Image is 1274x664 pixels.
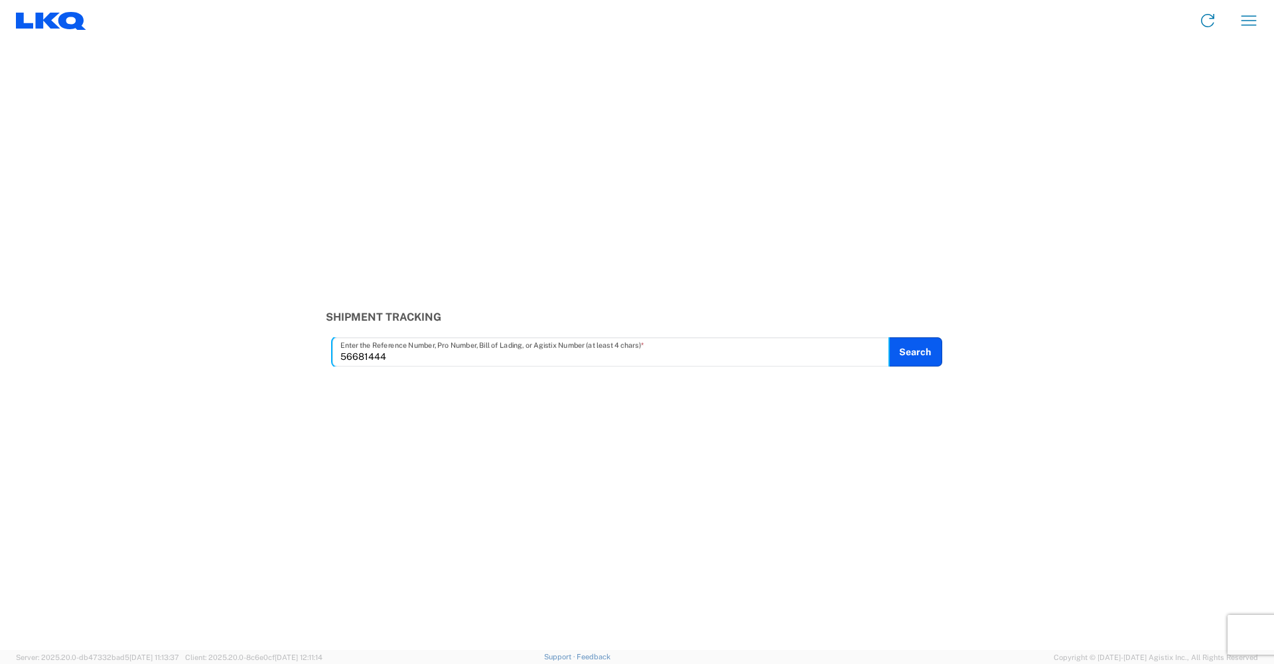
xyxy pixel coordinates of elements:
[275,653,322,661] span: [DATE] 12:11:14
[888,337,942,367] button: Search
[544,653,577,661] a: Support
[129,653,179,661] span: [DATE] 11:13:37
[326,311,949,323] h3: Shipment Tracking
[1054,651,1258,663] span: Copyright © [DATE]-[DATE] Agistix Inc., All Rights Reserved
[16,653,179,661] span: Server: 2025.20.0-db47332bad5
[577,653,610,661] a: Feedback
[185,653,322,661] span: Client: 2025.20.0-8c6e0cf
